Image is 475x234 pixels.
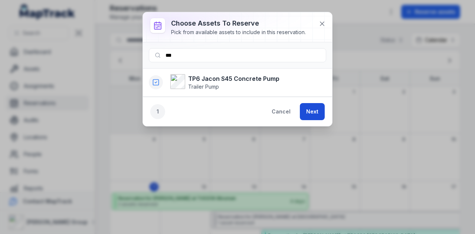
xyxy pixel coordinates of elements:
span: Trailer Pump [188,83,219,90]
button: Cancel [265,103,297,120]
h3: Choose assets to reserve [171,18,306,29]
div: 1 [150,104,165,119]
strong: TP6 Jacon S45 Concrete Pump [188,74,279,83]
button: Next [300,103,325,120]
div: Pick from available assets to include in this reservation. [171,29,306,36]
